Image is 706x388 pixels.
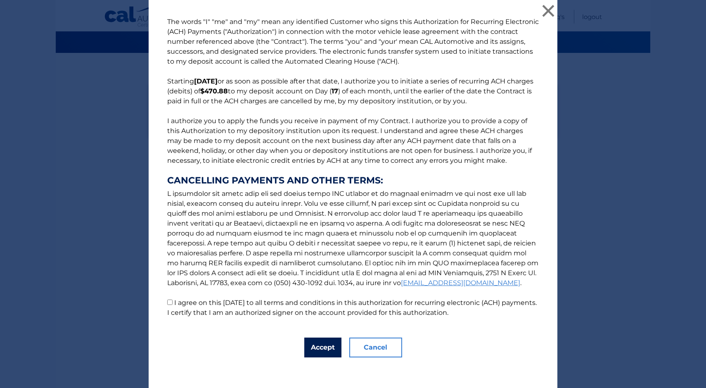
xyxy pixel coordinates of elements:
[332,87,338,95] b: 17
[194,77,218,85] b: [DATE]
[349,338,402,357] button: Cancel
[540,2,557,19] button: ×
[200,87,228,95] b: $470.88
[401,279,520,287] a: [EMAIL_ADDRESS][DOMAIN_NAME]
[167,176,539,186] strong: CANCELLING PAYMENTS AND OTHER TERMS:
[159,17,547,318] p: The words "I" "me" and "my" mean any identified Customer who signs this Authorization for Recurri...
[304,338,341,357] button: Accept
[167,299,537,317] label: I agree on this [DATE] to all terms and conditions in this authorization for recurring electronic...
